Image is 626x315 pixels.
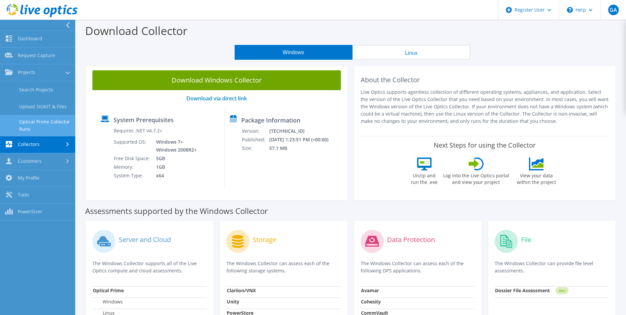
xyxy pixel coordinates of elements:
[352,45,470,60] button: Linux
[114,171,151,180] td: System Type:
[119,236,171,243] label: Server and Cloud
[114,127,162,134] label: Requires .NET V4.7.2+
[85,208,268,214] label: Assessments supported by the Windows Collector
[567,7,573,13] svg: \n
[93,287,124,294] strong: Optical Prime
[235,45,352,60] button: Windows
[361,88,609,125] p: Live Optics supports agentless collection of different operating systems, appliances, and applica...
[269,127,337,135] td: [TECHNICAL_ID]
[92,260,207,274] p: The Windows Collector supports all of the Live Optics compute and cloud assessments.
[495,260,609,274] p: The Windows Collector can provide file level assessments.
[93,298,123,305] label: Windows
[114,138,151,154] td: Supported OS:
[409,170,440,186] label: Unzip and run the .exe
[269,135,337,144] td: [DATE] 1:23:51 PM (+00:00)
[495,287,550,294] strong: Dossier File Assessment
[361,298,381,305] strong: Cohesity
[242,144,269,153] td: Size:
[361,76,609,84] h2: About the Collector
[186,95,247,102] a: Download via direct link
[242,127,269,135] td: Version:
[269,144,337,153] td: 57.1 MB
[513,170,560,186] label: View your data within the project
[226,260,341,274] p: The Windows Collector can assess each of the following storage systems.
[114,117,174,123] label: System Prerequisites
[85,23,187,38] label: Download Collector
[608,5,619,15] span: GA
[242,135,269,144] td: Published:
[151,138,198,154] td: Windows 7+ Windows 2008R2+
[241,117,300,123] label: Package Information
[114,163,151,171] td: Memory:
[151,163,198,171] td: 1GB
[361,287,379,294] strong: Avamar
[521,236,531,243] label: File
[151,154,198,163] td: 5GB
[387,236,435,243] label: Data Protection
[361,260,475,274] p: The Windows Collector can assess each of the following DPS applications.
[114,154,151,163] td: Free Disk Space:
[151,171,198,180] td: x64
[92,70,341,90] a: Download Windows Collector
[443,170,510,186] label: Log into the Live Optics portal and view your project
[253,236,276,243] label: Storage
[227,287,256,294] strong: Clariion/VNX
[434,141,536,149] label: Next Steps for using the Collector
[558,289,565,293] tspan: NEW!
[227,298,239,305] strong: Unity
